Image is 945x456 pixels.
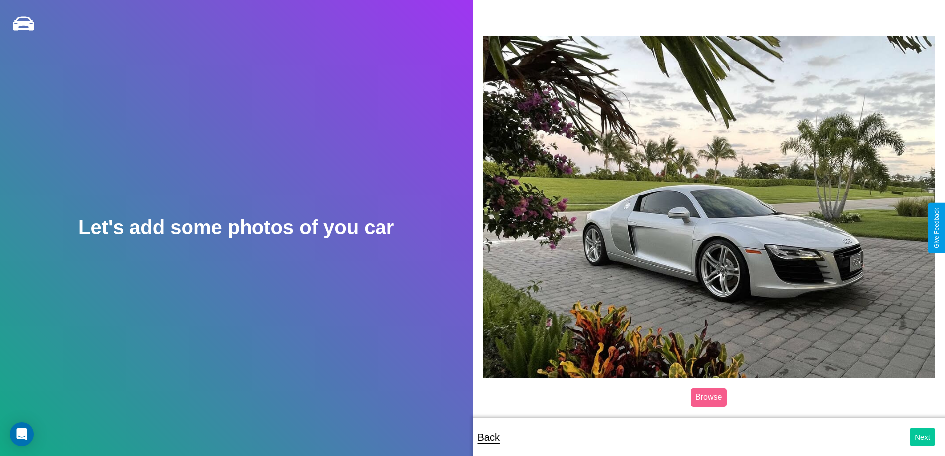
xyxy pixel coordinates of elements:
[933,208,940,248] div: Give Feedback
[691,388,727,407] label: Browse
[483,36,936,378] img: posted
[478,428,500,446] p: Back
[78,216,394,239] h2: Let's add some photos of you car
[10,422,34,446] div: Open Intercom Messenger
[910,428,935,446] button: Next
